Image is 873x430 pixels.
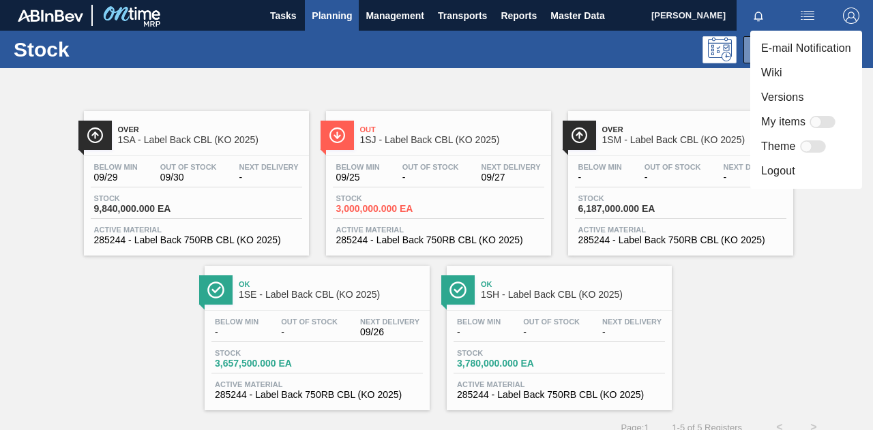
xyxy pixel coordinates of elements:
label: My items [761,114,805,130]
li: E-mail Notification [750,36,862,61]
label: Theme [761,138,796,155]
li: Versions [750,85,862,110]
li: Logout [750,159,862,183]
li: Wiki [750,61,862,85]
